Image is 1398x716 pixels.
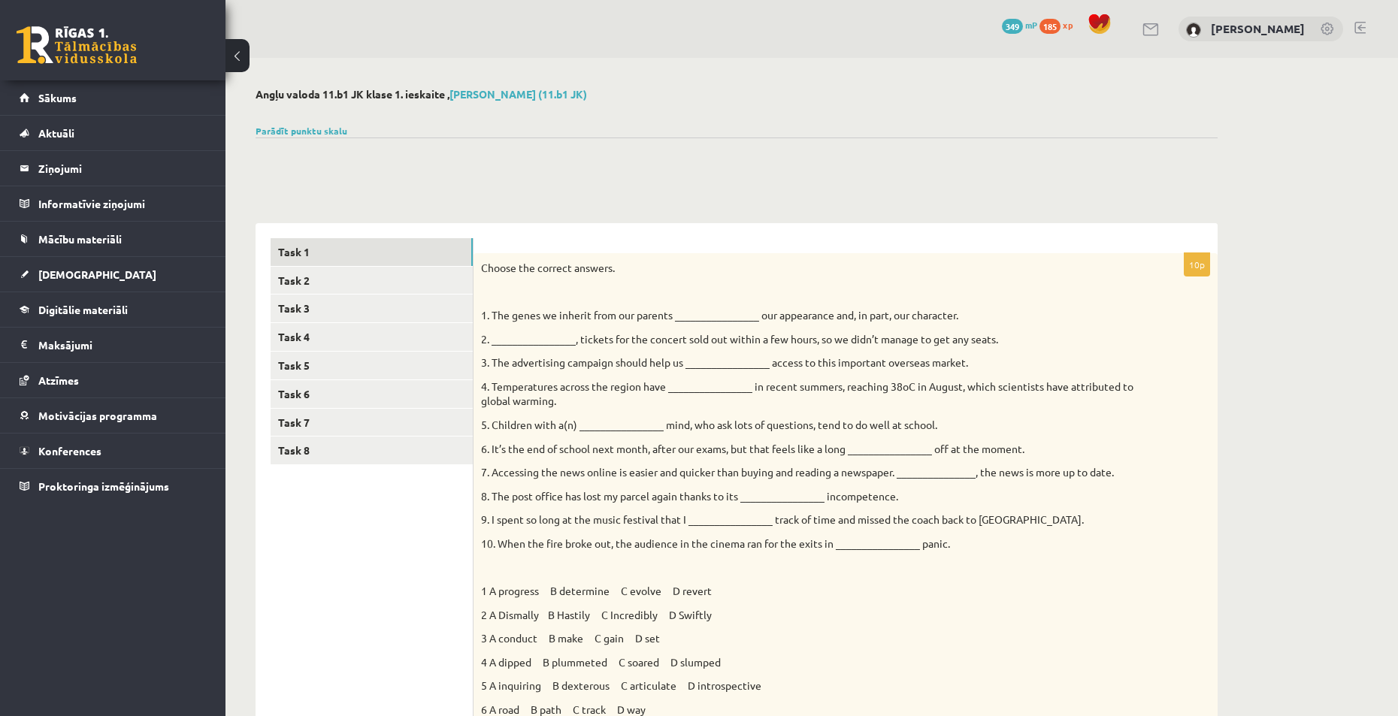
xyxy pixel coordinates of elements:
[481,465,1135,480] p: 7. Accessing the news online is easier and quicker than buying and reading a newspaper. _________...
[271,437,473,464] a: Task 8
[1184,252,1210,276] p: 10p
[271,409,473,437] a: Task 7
[20,292,207,327] a: Digitālie materiāli
[38,267,156,281] span: [DEMOGRAPHIC_DATA]
[1025,19,1037,31] span: mP
[271,352,473,379] a: Task 5
[38,444,101,458] span: Konferences
[20,434,207,468] a: Konferences
[481,332,1135,347] p: 2. ________________, tickets for the concert sold out within a few hours, so we didn’t manage to ...
[38,91,77,104] span: Sākums
[1063,19,1073,31] span: xp
[38,409,157,422] span: Motivācijas programma
[481,536,1135,551] p: 10. When the fire broke out, the audience in the cinema ran for the exits in ________________ panic.
[481,584,1135,599] p: 1 A progress B determine C evolve D revert
[38,232,122,246] span: Mācību materiāli
[256,125,347,137] a: Parādīt punktu skalu
[481,608,1135,623] p: 2 A Dismally B Hastily C Incredibly D Swiftly
[20,222,207,256] a: Mācību materiāli
[481,379,1135,409] p: 4. Temperatures across the region have ________________ in recent summers, reaching 38oC in Augus...
[38,186,207,221] legend: Informatīvie ziņojumi
[449,87,587,101] a: [PERSON_NAME] (11.b1 JK)
[38,328,207,362] legend: Maksājumi
[481,355,1135,370] p: 3. The advertising campaign should help us ________________ access to this important overseas mar...
[271,323,473,351] a: Task 4
[20,80,207,115] a: Sākums
[20,186,207,221] a: Informatīvie ziņojumi
[271,295,473,322] a: Task 3
[481,442,1135,457] p: 6. It’s the end of school next month, after our exams, but that feels like a long _______________...
[481,631,1135,646] p: 3 A conduct B make C gain D set
[20,116,207,150] a: Aktuāli
[20,151,207,186] a: Ziņojumi
[1211,21,1305,36] a: [PERSON_NAME]
[38,151,207,186] legend: Ziņojumi
[20,469,207,503] a: Proktoringa izmēģinājums
[38,479,169,493] span: Proktoringa izmēģinājums
[271,267,473,295] a: Task 2
[20,257,207,292] a: [DEMOGRAPHIC_DATA]
[38,303,128,316] span: Digitālie materiāli
[481,678,1135,693] p: 5 A inquiring B dexterous C articulate D introspective
[20,363,207,397] a: Atzīmes
[481,489,1135,504] p: 8. The post office has lost my parcel again thanks to its ________________ incompetence.
[481,261,1135,276] p: Choose the correct answers.
[256,88,1218,101] h2: Angļu valoda 11.b1 JK klase 1. ieskaite ,
[1039,19,1061,34] span: 185
[1039,19,1080,31] a: 185 xp
[1002,19,1037,31] a: 349 mP
[271,380,473,408] a: Task 6
[1186,23,1201,38] img: Ivans Jakubancs
[1002,19,1023,34] span: 349
[271,238,473,266] a: Task 1
[17,26,137,64] a: Rīgas 1. Tālmācības vidusskola
[38,373,79,387] span: Atzīmes
[20,328,207,362] a: Maksājumi
[481,512,1135,527] p: 9. I spent so long at the music festival that I ________________ track of time and missed the coa...
[481,418,1135,433] p: 5. Children with a(n) ________________ mind, who ask lots of questions, tend to do well at school.
[38,126,74,140] span: Aktuāli
[481,655,1135,670] p: 4 A dipped B plummeted C soared D slumped
[481,308,1135,323] p: 1. The genes we inherit from our parents ________________ our appearance and, in part, our charac...
[20,398,207,433] a: Motivācijas programma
